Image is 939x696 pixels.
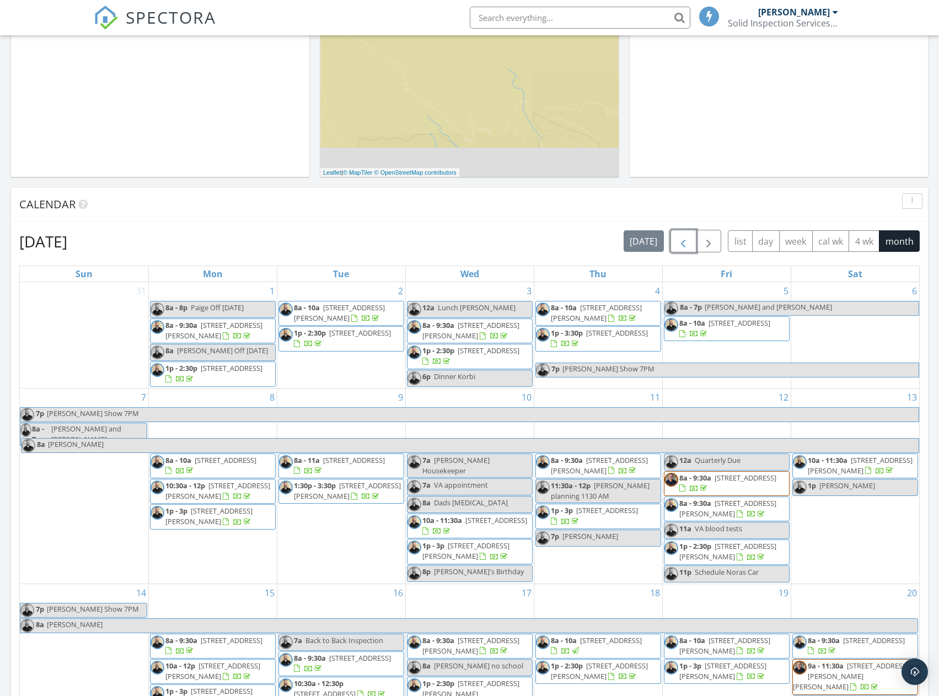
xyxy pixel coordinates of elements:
a: Go to September 15, 2025 [262,584,277,602]
a: 1p - 3:30p [STREET_ADDRESS] [551,328,648,348]
a: 8a - 9:30a [STREET_ADDRESS] [278,651,404,676]
a: 8a - 10a [STREET_ADDRESS] [165,455,256,476]
img: img_0062.jpg [536,531,550,545]
span: 11a [679,524,691,533]
span: 8a - 9:30a [679,473,711,483]
a: 8a - 9:30a [STREET_ADDRESS][PERSON_NAME] [150,319,276,343]
a: Go to September 13, 2025 [905,389,919,406]
a: 8a - 10a [STREET_ADDRESS] [679,318,770,338]
span: 8a [165,346,174,355]
a: 1:30p - 3:30p [STREET_ADDRESS][PERSON_NAME] [294,481,401,501]
td: Go to September 6, 2025 [791,282,919,388]
img: img_0062.jpg [664,498,678,512]
span: VA appointment [434,480,488,490]
span: [STREET_ADDRESS] [465,515,527,525]
span: [PERSON_NAME] planning 1130 AM [551,481,650,501]
a: 8a - 9:30a [STREET_ADDRESS] [150,634,276,659]
a: 8a - 9:30a [STREET_ADDRESS] [792,634,919,659]
span: 8a - 9:30a [165,320,197,330]
a: 8a - 10a [STREET_ADDRESS] [535,634,661,659]
img: img_0062.jpg [20,408,34,422]
span: 1p [808,481,816,490]
span: 8a - 10a [551,303,577,312]
img: ba3dddfb2f8a4f8688eb65ab66b53933.jpeg [664,473,678,487]
a: Go to September 16, 2025 [391,584,405,602]
span: [PERSON_NAME] Housekeeper [422,455,490,476]
img: img_0062.jpg [793,481,807,494]
a: 10:30a - 12p [STREET_ADDRESS][PERSON_NAME] [150,479,276,504]
img: img_0062.jpg [151,506,164,520]
a: 1p - 2:30p [STREET_ADDRESS] [150,362,276,386]
span: 8a - 10a [165,455,191,465]
a: Go to September 12, 2025 [776,389,791,406]
td: Go to August 31, 2025 [20,282,148,388]
a: 1p - 2:30p [STREET_ADDRESS] [407,344,533,369]
a: Go to September 8, 2025 [267,389,277,406]
a: Go to September 7, 2025 [139,389,148,406]
span: 8a - 9:30a [679,498,711,508]
img: img_0062.jpg [20,603,34,617]
img: ba3dddfb2f8a4f8688eb65ab66b53933.jpeg [793,661,807,675]
a: © OpenStreetMap contributors [374,169,457,176]
span: 12a [422,303,434,312]
span: 12a [679,455,691,465]
a: 8a - 9:30a [STREET_ADDRESS] [808,635,905,656]
span: [PERSON_NAME] Show 7PM [47,604,139,614]
a: Go to September 19, 2025 [776,584,791,602]
a: 8a - 10a [STREET_ADDRESS][PERSON_NAME] [278,301,404,326]
span: [STREET_ADDRESS] [715,473,776,483]
a: 8a - 9:30a [STREET_ADDRESS][PERSON_NAME] [165,320,262,341]
img: img_0062.jpg [536,303,550,316]
a: 10:30a - 12p [STREET_ADDRESS][PERSON_NAME] [165,481,270,501]
span: [PERSON_NAME] Show 7PM [47,408,139,418]
img: img_0062.jpg [664,635,678,649]
span: 8a - 10a [551,635,577,645]
a: Monday [201,266,225,282]
a: 1p - 2:30p [STREET_ADDRESS] [165,363,262,384]
span: 8a - 9:30a [551,455,583,465]
a: 8a - 9:30a [STREET_ADDRESS] [679,473,776,493]
img: img_0062.jpg [664,301,678,315]
a: Go to September 6, 2025 [910,282,919,300]
a: 8a - 10a [STREET_ADDRESS][PERSON_NAME] [535,301,661,326]
a: Go to September 10, 2025 [519,389,534,406]
span: [STREET_ADDRESS][PERSON_NAME] [165,661,260,681]
span: [STREET_ADDRESS] [201,635,262,645]
a: 8a - 10a [STREET_ADDRESS] [664,316,790,341]
a: 1p - 3p [STREET_ADDRESS] [551,505,638,526]
a: Sunday [73,266,95,282]
div: [PERSON_NAME] [758,7,830,18]
span: 8a - 7p [679,301,702,315]
span: SPECTORA [126,6,216,29]
span: 8a - 9:30a [165,635,197,645]
img: img_0062.jpg [279,455,293,469]
a: 8a - 9:30a [STREET_ADDRESS][PERSON_NAME] [664,497,790,521]
span: 10a - 11:30a [422,515,462,525]
a: 1p - 2:30p [STREET_ADDRESS][PERSON_NAME] [551,661,648,681]
span: [STREET_ADDRESS][PERSON_NAME] [422,541,509,561]
img: img_0062.jpg [279,635,293,649]
button: day [752,230,780,252]
a: © MapTiler [343,169,373,176]
img: img_0062.jpg [407,541,421,554]
span: 8p [422,566,431,576]
a: 8a - 9:30a [STREET_ADDRESS] [294,653,391,673]
span: 1p - 2:30p [679,541,711,551]
a: 8a - 9:30a [STREET_ADDRESS] [664,471,790,496]
a: 8a - 9:30a [STREET_ADDRESS][PERSON_NAME] [407,634,533,659]
a: Friday [718,266,734,282]
span: 11p [679,567,691,577]
a: 9a - 11:30a [STREET_ADDRESS][PERSON_NAME][PERSON_NAME] [793,661,909,692]
span: [STREET_ADDRESS][PERSON_NAME] [679,635,770,656]
span: [STREET_ADDRESS][PERSON_NAME] [551,455,648,476]
img: img_0062.jpg [22,439,35,452]
a: 9a - 11:30a [STREET_ADDRESS][PERSON_NAME][PERSON_NAME] [792,659,919,695]
a: 10a - 11:30a [STREET_ADDRESS] [407,514,533,538]
span: 8a - 10a [679,635,705,645]
span: [STREET_ADDRESS] [586,328,648,338]
span: [PERSON_NAME] and [PERSON_NAME] [705,302,832,312]
a: 1p - 2:30p [STREET_ADDRESS][PERSON_NAME] [679,541,776,562]
img: img_0062.jpg [20,423,31,437]
span: Dinner Korbi [434,371,475,381]
img: img_0062.jpg [279,481,293,494]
